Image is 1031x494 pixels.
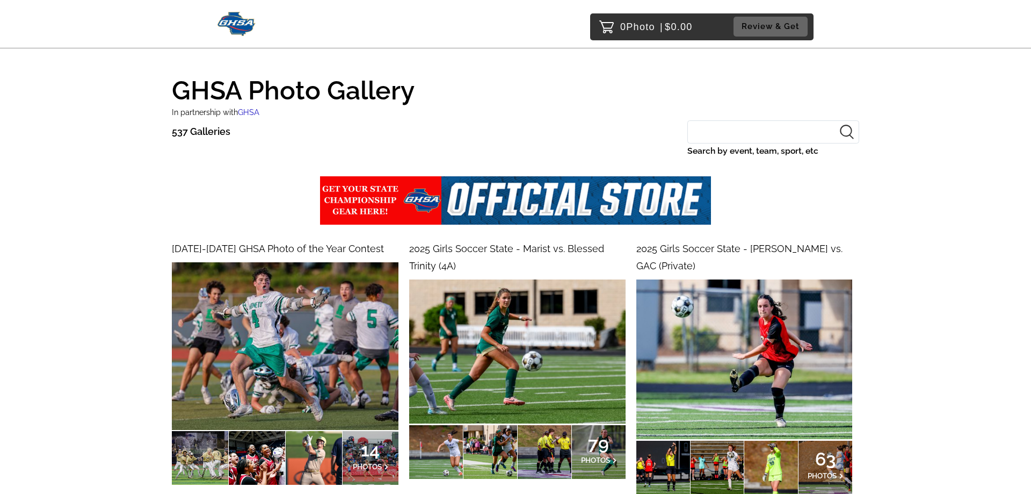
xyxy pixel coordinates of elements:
[238,108,259,117] span: GHSA
[626,18,655,35] span: Photo
[581,456,610,464] span: PHOTOS
[808,456,843,462] span: 63
[808,471,837,480] span: PHOTOS
[409,240,625,479] a: 2025 Girls Soccer State - Marist vs. Blessed Trinity (4A)79PHOTOS
[409,280,625,424] img: 192850
[172,123,230,140] p: 537 Galleries
[172,243,384,254] span: [DATE]-[DATE] GHSA Photo of the Year Contest
[217,12,256,36] img: Snapphound Logo
[172,68,859,103] h1: GHSA Photo Gallery
[620,18,693,35] p: 0 $0.00
[320,176,711,225] img: ghsa%2Fevents%2Fgallery%2Fundefined%2F5fb9f561-abbd-4c28-b40d-30de1d9e5cda
[734,17,808,37] button: Review & Get
[172,240,398,485] a: [DATE]-[DATE] GHSA Photo of the Year Contest14PHOTOS
[581,440,616,447] span: 79
[660,22,663,32] span: |
[734,17,811,37] a: Review & Get
[353,447,388,453] span: 14
[172,262,398,430] img: 193801
[353,462,382,471] span: PHOTOS
[409,243,604,271] span: 2025 Girls Soccer State - Marist vs. Blessed Trinity (4A)
[636,280,852,439] img: 192771
[172,108,259,117] small: In partnership with
[687,144,859,159] label: Search by event, team, sport, etc
[636,243,843,271] span: 2025 Girls Soccer State - [PERSON_NAME] vs. GAC (Private)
